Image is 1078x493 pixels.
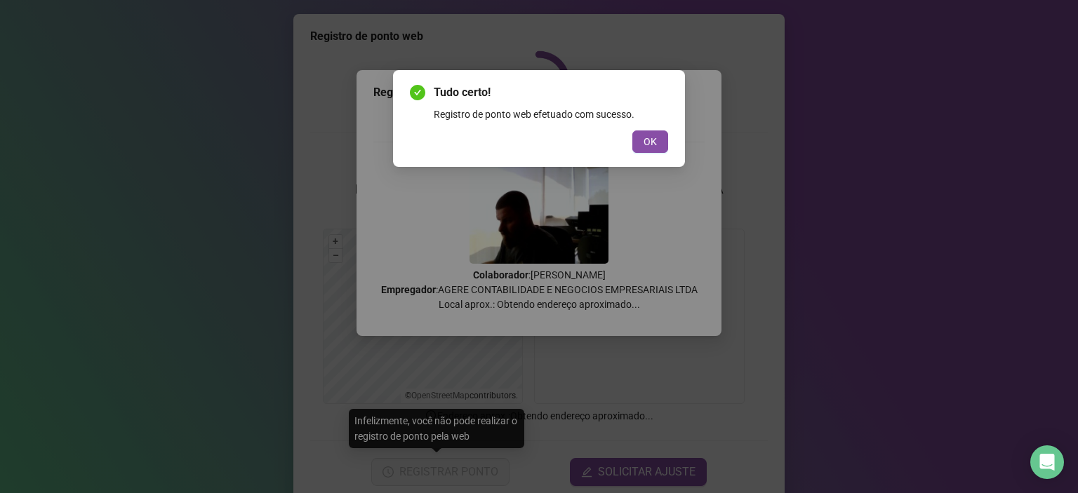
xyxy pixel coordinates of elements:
button: OK [632,130,668,153]
span: check-circle [410,85,425,100]
div: Registro de ponto web efetuado com sucesso. [434,107,668,122]
div: Open Intercom Messenger [1030,445,1064,479]
span: OK [644,134,657,149]
span: Tudo certo! [434,84,668,101]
